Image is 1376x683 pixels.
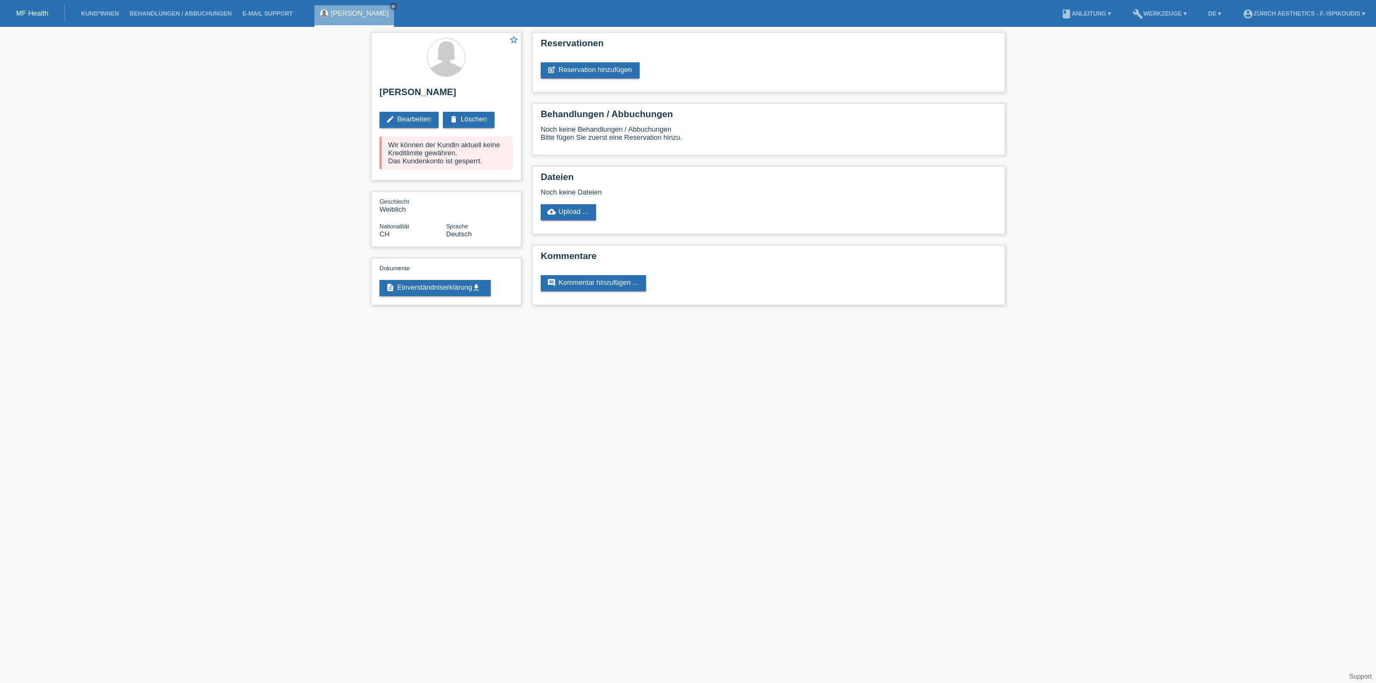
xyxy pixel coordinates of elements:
[509,35,519,46] a: star_border
[1133,9,1143,19] i: build
[379,198,409,205] span: Geschlecht
[541,275,646,291] a: commentKommentar hinzufügen ...
[541,188,869,196] div: Noch keine Dateien
[391,4,396,9] i: close
[76,10,124,17] a: Kund*innen
[379,136,513,169] div: Wir können der Kundin aktuell keine Kreditlimite gewähren. Das Kundenkonto ist gesperrt.
[446,230,472,238] span: Deutsch
[541,172,997,188] h2: Dateien
[390,3,397,10] a: close
[386,283,395,292] i: description
[547,207,556,216] i: cloud_upload
[472,283,481,292] i: get_app
[541,251,997,267] h2: Kommentare
[379,223,409,229] span: Nationalität
[509,35,519,45] i: star_border
[1237,10,1371,17] a: account_circleZürich Aesthetics - F. Ispikoudis ▾
[1349,673,1372,680] a: Support
[541,109,997,125] h2: Behandlungen / Abbuchungen
[541,204,596,220] a: cloud_uploadUpload ...
[547,278,556,287] i: comment
[379,197,446,213] div: Weiblich
[379,230,390,238] span: Schweiz
[1061,9,1072,19] i: book
[541,38,997,54] h2: Reservationen
[331,9,389,17] a: [PERSON_NAME]
[1056,10,1116,17] a: bookAnleitung ▾
[379,280,491,296] a: descriptionEinverständniserklärungget_app
[1203,10,1227,17] a: DE ▾
[237,10,298,17] a: E-Mail Support
[446,223,468,229] span: Sprache
[124,10,237,17] a: Behandlungen / Abbuchungen
[541,125,997,149] div: Noch keine Behandlungen / Abbuchungen Bitte fügen Sie zuerst eine Reservation hinzu.
[386,115,395,124] i: edit
[379,265,410,271] span: Dokumente
[379,87,513,103] h2: [PERSON_NAME]
[449,115,458,124] i: delete
[1127,10,1192,17] a: buildWerkzeuge ▾
[547,66,556,74] i: post_add
[1243,9,1253,19] i: account_circle
[379,112,439,128] a: editBearbeiten
[16,9,48,17] a: MF Health
[541,62,640,78] a: post_addReservation hinzufügen
[443,112,494,128] a: deleteLöschen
